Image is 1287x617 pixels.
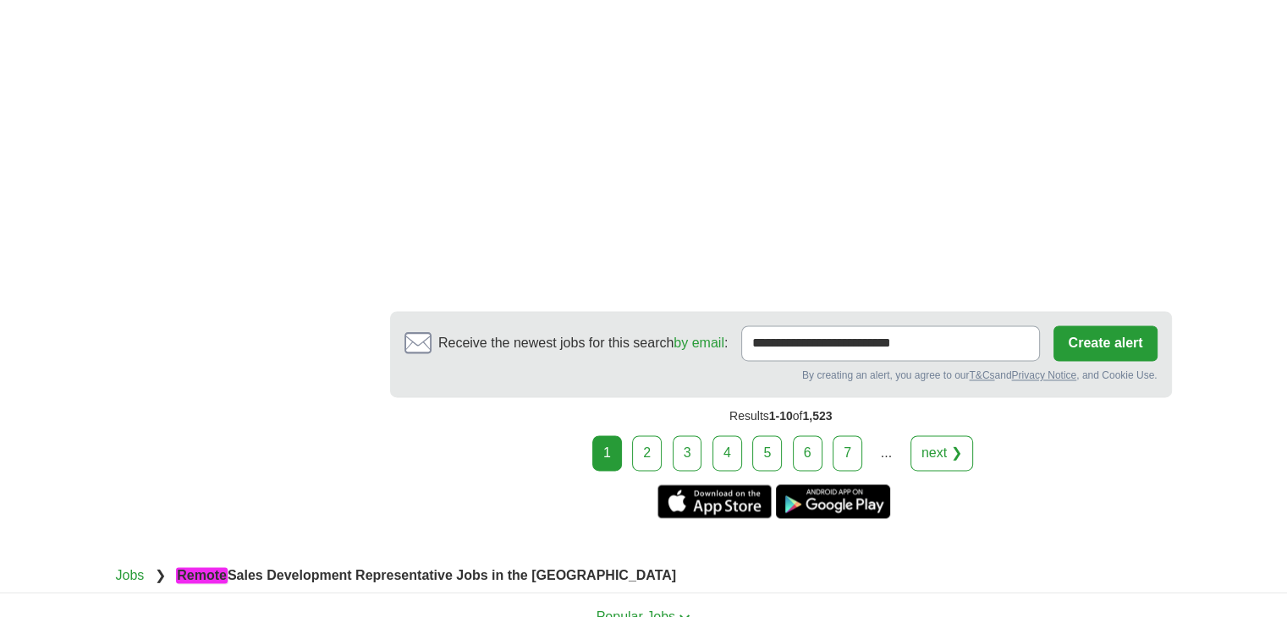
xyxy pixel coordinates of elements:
[390,397,1172,435] div: Results of
[910,435,973,471] a: next ❯
[592,435,622,471] div: 1
[712,435,742,471] a: 4
[776,484,890,518] a: Get the Android app
[155,568,166,582] span: ❯
[176,567,676,583] strong: Sales Development Representative Jobs in the [GEOGRAPHIC_DATA]
[632,435,662,471] a: 2
[657,484,772,518] a: Get the iPhone app
[752,435,782,471] a: 5
[176,567,228,583] em: Remote
[869,436,903,470] div: ...
[802,409,832,423] span: 1,523
[673,435,702,471] a: 3
[769,409,793,423] span: 1-10
[116,568,145,582] a: Jobs
[1053,325,1157,361] button: Create alert
[793,435,822,471] a: 6
[404,368,1158,383] div: By creating an alert, you agree to our and , and Cookie Use.
[1011,369,1076,381] a: Privacy Notice
[833,435,862,471] a: 7
[969,369,994,381] a: T&Cs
